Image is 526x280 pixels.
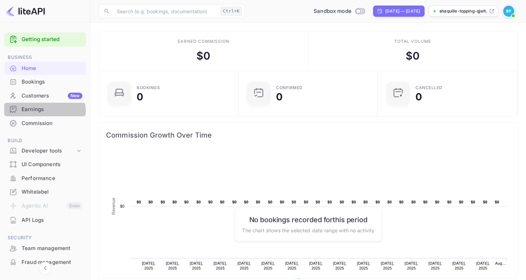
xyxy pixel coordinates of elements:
div: Fraud management [4,256,86,269]
a: Commission [4,117,86,130]
div: Confirmed [276,86,303,90]
text: $0 [244,200,249,204]
text: $0 [137,200,141,204]
div: Earnings [22,106,82,114]
a: Fraud management [4,256,86,269]
text: $0 [208,200,213,204]
div: Whitelabel [22,188,82,196]
text: $0 [196,200,201,204]
text: $0 [184,200,189,204]
div: API Logs [4,213,86,227]
a: Team management [4,242,86,255]
h6: No bookings recorded for this period [242,215,374,224]
div: Bookings [4,75,86,89]
text: $0 [120,204,124,208]
text: [DATE], 2025 [357,261,370,270]
text: Aug… [495,261,506,265]
span: Business [4,54,86,61]
div: Ctrl+K [220,7,242,16]
div: Developer tools [22,147,75,155]
div: 0 [415,92,422,102]
text: $0 [172,200,177,204]
text: $0 [471,200,475,204]
img: Shaquille Topping [503,6,514,17]
text: $0 [316,200,320,204]
a: API Logs [4,213,86,226]
text: [DATE], 2025 [476,261,490,270]
div: Bookings [137,86,160,90]
text: $0 [232,200,237,204]
text: [DATE], 2025 [261,261,275,270]
text: [DATE], 2025 [285,261,299,270]
div: Total volume [394,38,431,45]
div: UI Components [22,161,82,169]
div: $ 0 [406,48,420,64]
p: The chart shows the selected date range with no activity [242,226,374,234]
text: [DATE], 2025 [309,261,323,270]
span: Commission Growth Over Time [106,130,510,141]
text: $0 [340,200,344,204]
text: $0 [280,200,284,204]
text: [DATE], 2025 [142,261,155,270]
div: 0 [276,92,283,102]
div: Click to change the date range period [373,6,424,17]
div: Getting started [4,32,86,47]
input: Search (e.g. bookings, documentation) [113,4,218,18]
text: $0 [399,200,404,204]
text: [DATE], 2025 [166,261,179,270]
text: Revenue [111,197,116,215]
div: Developer tools [4,145,86,157]
text: [DATE], 2025 [452,261,466,270]
div: Earned commission [178,38,229,45]
text: [DATE], 2025 [405,261,418,270]
text: [DATE], 2025 [333,261,347,270]
div: Switch to Production mode [311,7,367,15]
text: $0 [483,200,487,204]
div: Bookings [22,78,82,86]
text: $0 [292,200,296,204]
div: 0 [137,92,143,102]
text: $0 [304,200,308,204]
div: Home [4,62,86,75]
text: $0 [411,200,416,204]
div: CANCELLED [415,86,443,90]
text: $0 [375,200,380,204]
a: Earnings [4,103,86,116]
text: $0 [495,200,499,204]
img: LiteAPI logo [6,6,45,17]
div: [DATE] — [DATE] [385,8,420,14]
text: $0 [423,200,428,204]
a: Whitelabel [4,185,86,198]
text: $0 [161,200,165,204]
span: Security [4,234,86,242]
div: Home [22,64,82,72]
text: $0 [459,200,463,204]
div: Team management [22,244,82,252]
div: Performance [22,174,82,182]
div: UI Components [4,158,86,171]
div: Commission [4,117,86,130]
div: New [68,93,82,99]
text: $0 [256,200,260,204]
text: [DATE], 2025 [237,261,251,270]
div: Earnings [4,103,86,116]
text: $0 [268,200,273,204]
div: $ 0 [196,48,210,64]
a: Bookings [4,75,86,88]
p: shaquille-topping-qjwh... [439,8,488,14]
text: $0 [387,200,392,204]
text: $0 [148,200,153,204]
span: Sandbox mode [314,7,351,15]
div: Performance [4,172,86,185]
text: [DATE], 2025 [428,261,442,270]
a: UI Components [4,158,86,171]
text: $0 [220,200,225,204]
text: $0 [435,200,439,204]
text: [DATE], 2025 [213,261,227,270]
span: Build [4,137,86,145]
a: Performance [4,172,86,185]
text: $0 [363,200,368,204]
div: Fraud management [22,258,82,266]
div: Customers [22,92,82,100]
div: Commission [22,119,82,127]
